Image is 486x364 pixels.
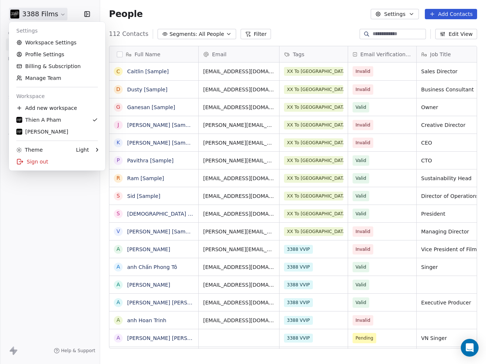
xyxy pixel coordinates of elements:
img: 3388Films_Logo_White.jpg [16,129,22,135]
div: Settings [12,25,102,37]
div: Thien A Pham [16,116,61,124]
img: 3388Films_Logo_White.jpg [16,117,22,123]
a: Workspace Settings [12,37,102,48]
div: Light [76,146,89,154]
a: Billing & Subscription [12,60,102,72]
div: Theme [16,146,43,154]
a: Manage Team [12,72,102,84]
div: [PERSON_NAME] [16,128,68,135]
a: Profile Settings [12,48,102,60]
div: Sign out [12,156,102,168]
div: Workspace [12,90,102,102]
div: Add new workspace [12,102,102,114]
